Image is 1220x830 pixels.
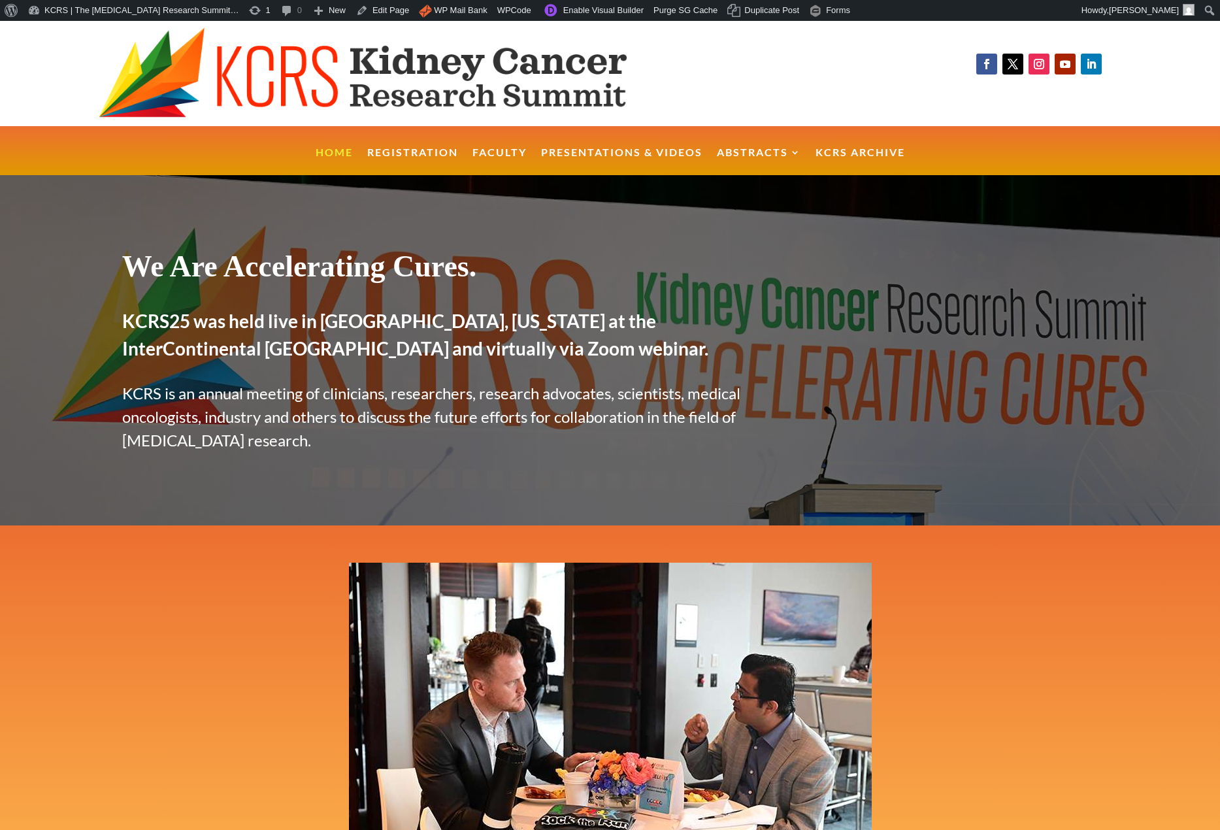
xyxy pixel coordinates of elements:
[367,148,458,176] a: Registration
[816,148,905,176] a: KCRS Archive
[419,5,432,18] img: icon.png
[541,148,702,176] a: Presentations & Videos
[717,148,801,176] a: Abstracts
[976,54,997,75] a: Follow on Facebook
[122,307,755,369] h2: KCRS25 was held live in [GEOGRAPHIC_DATA], [US_STATE] at the InterContinental [GEOGRAPHIC_DATA] a...
[122,382,755,452] p: KCRS is an annual meeting of clinicians, researchers, research advocates, scientists, medical onc...
[1002,54,1023,75] a: Follow on X
[1029,54,1049,75] a: Follow on Instagram
[1109,5,1179,15] span: [PERSON_NAME]
[1055,54,1076,75] a: Follow on Youtube
[472,148,527,176] a: Faculty
[99,27,692,120] img: KCRS generic logo wide
[1081,54,1102,75] a: Follow on LinkedIn
[316,148,353,176] a: Home
[122,248,755,291] h1: We Are Accelerating Cures.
